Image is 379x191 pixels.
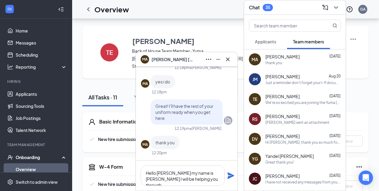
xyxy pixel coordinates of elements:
[85,6,92,13] svg: ChevronLeft
[16,124,67,136] a: Talent Network
[329,173,341,178] span: [DATE]
[94,4,129,14] h1: Overview
[265,180,341,185] div: I have not received any messages from you aside from the emailed food handlers card. Are you able...
[265,113,300,119] span: [PERSON_NAME]
[265,173,300,179] span: [PERSON_NAME]
[320,3,330,12] button: ComposeMessage
[265,160,294,165] div: Great thank you!
[265,140,341,145] div: Hi [PERSON_NAME], thank you so much for the interest that you showed in this position, however du...
[332,4,340,11] svg: ChevronDown
[155,79,170,84] span: yes i do
[253,96,257,102] div: TE
[249,4,260,11] h3: Chat
[252,176,257,182] div: JC
[7,179,13,185] svg: Settings
[16,100,67,112] a: Sourcing Tools
[331,3,341,12] button: ChevronDown
[132,48,290,54] span: Back of House Team Member · Yuma
[16,49,67,61] a: Scheduling
[16,64,67,70] div: Reporting
[252,56,258,62] div: MA
[142,81,148,86] div: MA
[88,118,96,126] svg: User
[265,5,270,10] div: 35
[141,165,225,186] textarea: Hello [PERSON_NAME] my name is [PERSON_NAME] I will be helping you through
[359,171,373,185] div: Open Intercom Messenger
[329,54,341,58] span: [DATE]
[223,55,233,64] button: Cross
[265,120,329,125] div: [PERSON_NAME] sent an attachment
[215,56,222,63] svg: Minimize
[58,6,64,12] svg: Collapse
[7,79,66,84] div: Hiring
[16,25,67,37] a: Home
[265,100,341,105] div: We're so excited you are joining the Yuma [DEMOGRAPHIC_DATA]-fil-Ateam ! Do you know anyone else ...
[350,36,357,43] img: More Actions
[16,179,58,185] div: Switch to admin view
[16,163,67,175] a: Overview
[16,112,67,124] a: Job Postings
[142,142,148,147] div: MA
[322,4,329,11] svg: ComposeMessage
[329,74,341,78] span: Aug 20
[98,181,138,187] span: New hire submission
[134,93,168,101] div: Your Tasks · 3
[151,56,194,63] span: [PERSON_NAME] [PERSON_NAME]
[265,80,341,85] div: Just a reminder don't forget your I-9 documents.
[155,103,213,121] span: Great! I'll have the rest of your uniform ready when you get here
[88,136,96,143] svg: Checkmark
[204,55,213,64] button: Ellipses
[346,6,353,13] svg: QuestionInfo
[213,55,223,64] button: Minimize
[224,56,231,63] svg: Cross
[7,154,13,160] svg: UserCheck
[152,89,167,95] div: 12:18pm
[132,63,290,69] span: Start date:
[175,126,190,131] div: 12:19pm
[252,116,258,122] div: RS
[252,136,258,142] div: DV
[265,133,300,139] span: [PERSON_NAME]
[88,163,96,171] svg: TaxGovernmentIcon
[360,7,365,12] div: GA
[99,118,140,125] h5: Basic Information
[333,136,363,146] button: View
[293,39,324,44] span: Team members
[175,65,190,70] div: 12:18pm
[152,150,167,155] div: 12:20pm
[16,154,62,160] div: Onboarding
[332,23,337,28] svg: MagnifyingGlass
[7,6,13,12] svg: WorkstreamLogo
[265,74,300,80] span: [PERSON_NAME]
[88,93,117,101] div: All Tasks · 11
[249,20,320,31] input: Search team member
[132,36,194,46] h3: [PERSON_NAME]
[132,55,290,61] span: [EMAIL_ADDRESS][DOMAIN_NAME] · [PHONE_NUMBER]
[16,37,67,49] a: Messages
[16,88,67,100] a: Applicants
[329,153,341,158] span: [DATE]
[99,164,123,170] h5: W-4 Form
[7,142,66,147] div: Team Management
[155,140,175,145] span: thank you
[88,180,96,188] svg: Checkmark
[265,54,300,60] span: [PERSON_NAME]
[255,39,276,44] span: Applicants
[265,60,282,65] div: thank you
[205,56,212,63] svg: Ellipses
[106,50,113,55] h4: TE
[329,94,341,98] span: [DATE]
[132,36,290,46] button: [PERSON_NAME]
[265,93,300,99] span: [PERSON_NAME]
[225,117,232,124] svg: Company
[252,156,258,162] div: YG
[94,36,124,69] button: TE
[227,172,234,179] svg: Plane
[190,65,222,70] span: • [PERSON_NAME]
[252,76,258,82] div: JM
[356,163,363,171] svg: Ellipses
[7,64,13,70] svg: Analysis
[265,153,314,159] span: Yandel [PERSON_NAME]
[329,133,341,138] span: [DATE]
